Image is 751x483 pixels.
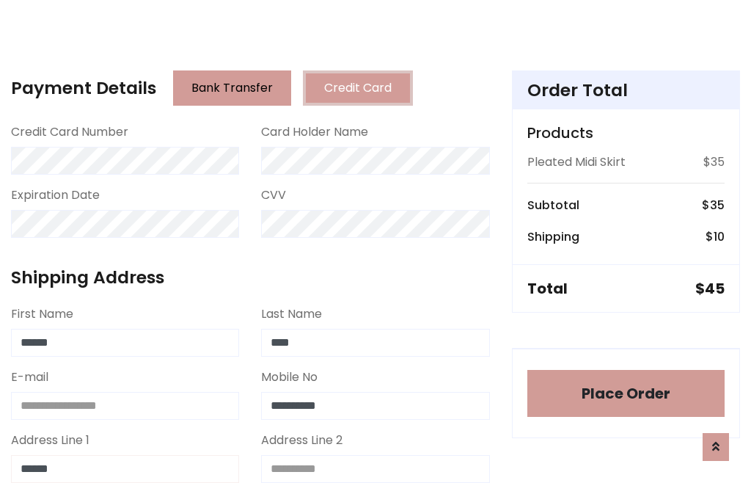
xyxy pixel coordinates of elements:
[11,267,490,288] h4: Shipping Address
[11,432,89,449] label: Address Line 1
[173,70,291,106] button: Bank Transfer
[714,228,725,245] span: 10
[11,78,156,98] h4: Payment Details
[527,80,725,101] h4: Order Total
[261,305,322,323] label: Last Name
[11,368,48,386] label: E-mail
[703,153,725,171] p: $35
[527,280,568,297] h5: Total
[702,198,725,212] h6: $
[527,124,725,142] h5: Products
[527,230,579,244] h6: Shipping
[261,368,318,386] label: Mobile No
[527,370,725,417] button: Place Order
[710,197,725,214] span: 35
[527,198,579,212] h6: Subtotal
[706,230,725,244] h6: $
[303,70,413,106] button: Credit Card
[261,186,286,204] label: CVV
[261,123,368,141] label: Card Holder Name
[11,186,100,204] label: Expiration Date
[261,432,342,449] label: Address Line 2
[527,153,626,171] p: Pleated Midi Skirt
[695,280,725,297] h5: $
[705,278,725,299] span: 45
[11,305,73,323] label: First Name
[11,123,128,141] label: Credit Card Number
